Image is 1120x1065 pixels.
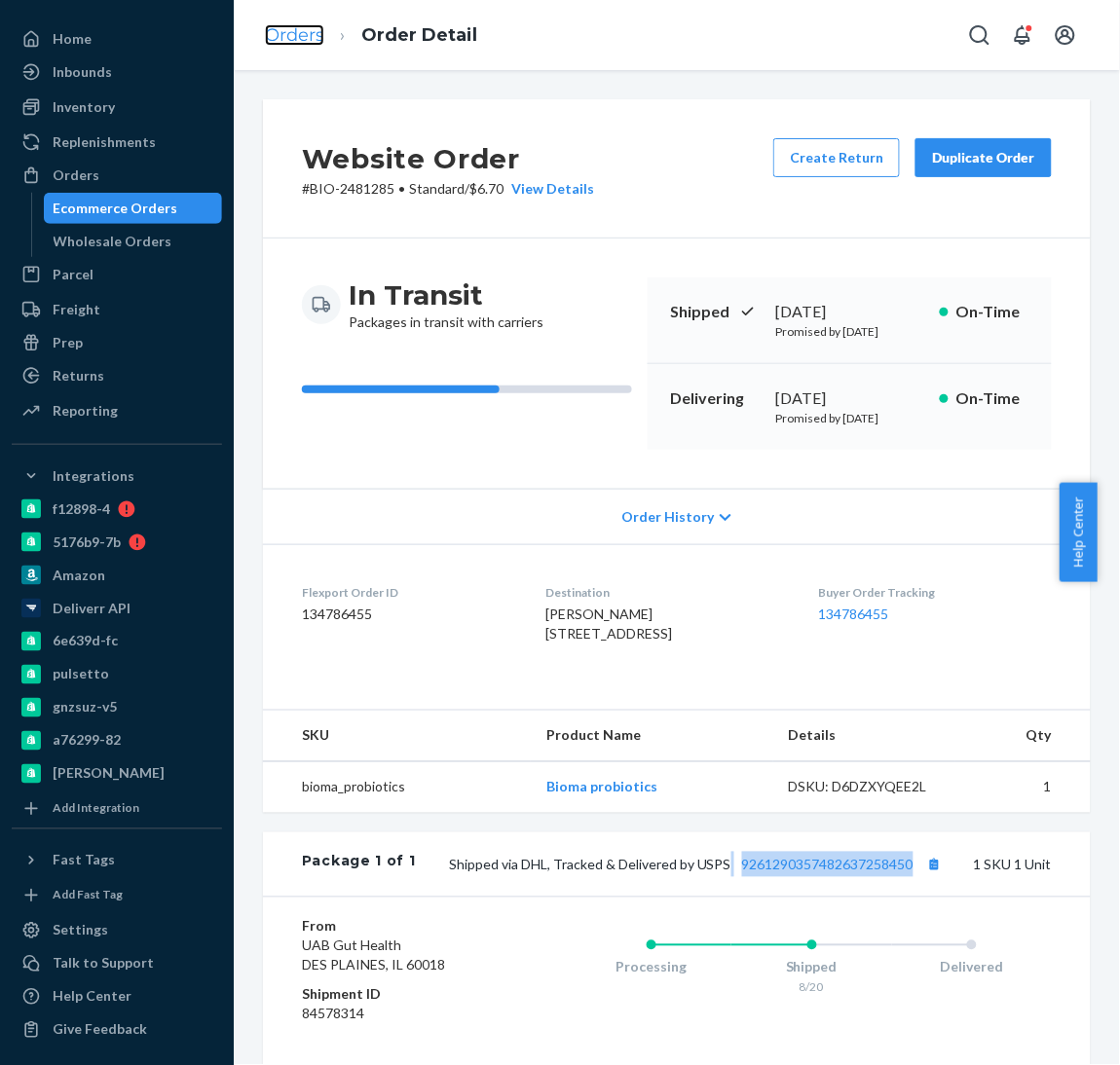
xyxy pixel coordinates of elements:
div: Replenishments [53,132,156,152]
p: Promised by [DATE] [775,323,923,340]
div: Processing [572,958,731,977]
button: Copy tracking number [921,852,947,877]
a: Inventory [12,92,222,123]
th: Details [773,711,955,762]
div: Returns [53,366,104,386]
a: f12898-4 [12,494,222,525]
div: Add Fast Tag [53,887,123,903]
button: Duplicate Order [915,138,1052,177]
div: Help Center [53,987,131,1007]
div: 5176b9-7b [53,532,121,552]
div: Inbounds [53,62,112,82]
a: Replenishments [12,127,222,158]
dt: Destination [545,584,788,601]
td: 1 [955,762,1091,814]
a: Ecommerce Orders [44,193,223,224]
div: Amazon [53,566,105,585]
a: Wholesale Orders [44,226,223,257]
button: Integrations [12,460,222,492]
p: On-Time [956,301,1028,323]
a: Returns [12,360,222,391]
dt: Flexport Order ID [302,584,514,601]
div: Ecommerce Orders [54,199,178,218]
button: Help Center [1060,483,1098,582]
a: Bioma probiotics [546,779,657,795]
th: Product Name [531,711,772,762]
dt: Shipment ID [302,985,494,1005]
div: Home [53,29,92,49]
button: Open Search Box [960,16,999,55]
div: Prep [53,333,83,352]
div: Deliverr API [53,599,131,618]
div: Packages in transit with carriers [349,277,543,332]
div: pulsetto [53,665,109,684]
div: DSKU: D6DZXYQEE2L [789,778,940,797]
button: Fast Tags [12,845,222,876]
a: a76299-82 [12,725,222,756]
a: Inbounds [12,56,222,88]
a: Prep [12,327,222,358]
div: [DATE] [775,301,923,323]
td: bioma_probiotics [263,762,531,814]
div: f12898-4 [53,499,110,519]
div: Integrations [53,466,134,486]
div: 6e639d-fc [53,632,118,651]
div: Package 1 of 1 [302,852,416,877]
a: Deliverr API [12,593,222,624]
dd: 134786455 [302,605,514,624]
button: Open account menu [1046,16,1085,55]
div: gnzsuz-v5 [53,698,117,717]
h2: Website Order [302,138,594,179]
span: • [398,180,405,197]
a: gnzsuz-v5 [12,692,222,723]
div: Wholesale Orders [54,232,172,251]
button: View Details [504,179,594,199]
a: Parcel [12,259,222,290]
th: Qty [955,711,1091,762]
div: a76299-82 [53,731,121,751]
a: [PERSON_NAME] [12,758,222,790]
p: On-Time [956,387,1028,410]
div: 8/20 [731,979,891,996]
div: 1 SKU 1 Unit [416,852,1052,877]
a: Add Fast Tag [12,884,222,907]
dt: From [302,917,494,936]
a: Orders [12,160,222,191]
a: 6e639d-fc [12,626,222,657]
button: Open notifications [1003,16,1042,55]
a: 9261290357482637258450 [742,857,914,873]
div: [DATE] [775,387,923,410]
a: Amazon [12,560,222,591]
a: Talk to Support [12,948,222,979]
div: Reporting [53,401,118,421]
div: Fast Tags [53,851,115,870]
a: Help Center [12,981,222,1012]
span: Shipped via DHL, Tracked & Delivered by USPS [449,857,947,873]
a: Orders [265,24,324,46]
span: [PERSON_NAME] [STREET_ADDRESS] [545,606,672,642]
p: Delivering [671,387,760,410]
a: Home [12,23,222,55]
p: Promised by [DATE] [775,410,923,426]
p: Shipped [671,301,760,323]
a: 5176b9-7b [12,527,222,558]
div: Freight [53,300,100,319]
div: Give Feedback [53,1020,147,1040]
div: Shipped [731,958,891,977]
span: UAB Gut Health DES PLAINES, IL 60018 [302,937,445,973]
div: Inventory [53,97,115,117]
a: pulsetto [12,659,222,690]
a: Settings [12,915,222,946]
a: 134786455 [819,606,889,622]
h3: In Transit [349,277,543,312]
dt: Buyer Order Tracking [819,584,1052,601]
a: Order Detail [361,24,477,46]
div: Orders [53,165,99,185]
div: Parcel [53,265,93,284]
dd: 84578314 [302,1005,494,1024]
div: [PERSON_NAME] [53,764,165,784]
button: Give Feedback [12,1014,222,1046]
div: Settings [53,921,108,940]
